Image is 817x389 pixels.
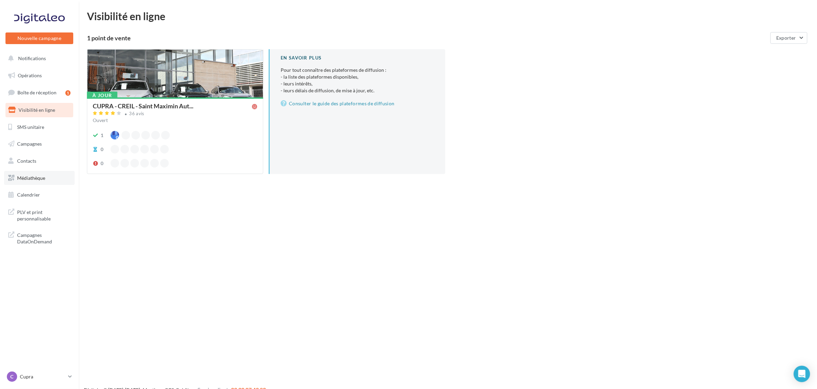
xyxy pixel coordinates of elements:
a: Calendrier [4,188,75,202]
div: Visibilité en ligne [87,11,809,21]
a: 36 avis [93,110,257,118]
div: 1 [101,132,103,139]
span: C [11,373,14,380]
a: Opérations [4,68,75,83]
div: À jour [87,92,117,99]
a: C Cupra [5,370,73,383]
p: Pour tout connaître des plateformes de diffusion : [281,67,434,94]
a: Visibilité en ligne [4,103,75,117]
a: Boîte de réception1 [4,85,75,100]
li: - leurs délais de diffusion, de mise à jour, etc. [281,87,434,94]
span: Exporter [776,35,796,41]
div: En savoir plus [281,55,434,61]
button: Nouvelle campagne [5,32,73,44]
span: CUPRA - CREIL - Saint Maximin Aut... [93,103,193,109]
div: Open Intercom Messenger [794,366,810,382]
button: Exporter [770,32,807,44]
span: Campagnes [17,141,42,147]
a: Contacts [4,154,75,168]
p: Cupra [20,373,65,380]
a: SMS unitaire [4,120,75,134]
button: Notifications [4,51,72,66]
span: Campagnes DataOnDemand [17,230,71,245]
div: 0 [101,146,103,153]
span: SMS unitaire [17,124,44,130]
a: Médiathèque [4,171,75,185]
span: Boîte de réception [17,90,56,95]
span: Médiathèque [17,175,45,181]
span: Notifications [18,55,46,61]
div: 36 avis [129,111,144,116]
div: 1 point de vente [87,35,768,41]
span: Visibilité en ligne [18,107,55,113]
span: PLV et print personnalisable [17,207,71,222]
li: - la liste des plateformes disponibles, [281,73,434,80]
span: Opérations [18,72,42,78]
a: Campagnes DataOnDemand [4,228,75,248]
span: Ouvert [93,117,108,123]
span: Contacts [17,158,36,164]
div: 0 [101,160,103,167]
span: Calendrier [17,192,40,198]
li: - leurs intérêts, [281,80,434,87]
a: Consulter le guide des plateformes de diffusion [281,99,434,108]
a: Campagnes [4,137,75,151]
a: PLV et print personnalisable [4,205,75,225]
div: 1 [65,90,71,96]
